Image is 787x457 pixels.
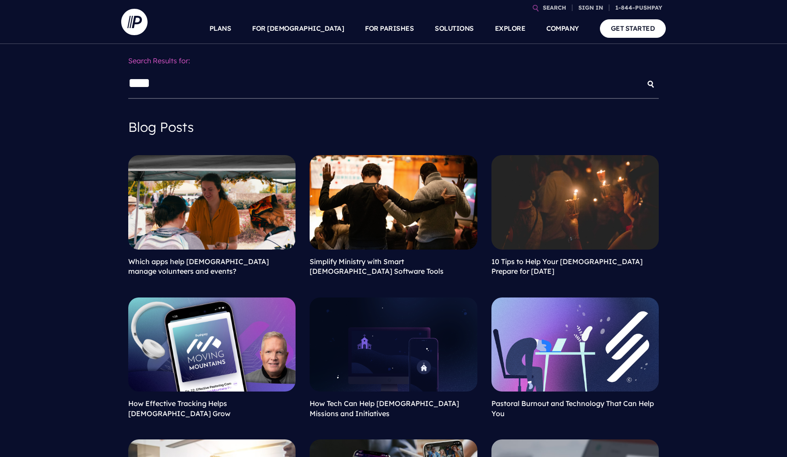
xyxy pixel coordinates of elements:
[365,13,414,44] a: FOR PARISHES
[128,113,659,141] h4: Blog Posts
[310,399,459,417] a: How Tech Can Help [DEMOGRAPHIC_DATA] Missions and Initiatives
[546,13,579,44] a: COMPANY
[252,13,344,44] a: FOR [DEMOGRAPHIC_DATA]
[128,399,231,417] a: How Effective Tracking Helps [DEMOGRAPHIC_DATA] Grow
[491,257,643,276] a: 10 Tips to Help Your [DEMOGRAPHIC_DATA] Prepare for [DATE]
[435,13,474,44] a: SOLUTIONS
[491,399,654,417] a: Pastoral Burnout and Technology That Can Help You
[128,51,659,71] p: Search Results for:
[495,13,526,44] a: EXPLORE
[600,19,666,37] a: GET STARTED
[310,257,444,276] a: Simplify Ministry with Smart [DEMOGRAPHIC_DATA] Software Tools
[209,13,231,44] a: PLANS
[128,257,269,276] a: Which apps help [DEMOGRAPHIC_DATA] manage volunteers and events?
